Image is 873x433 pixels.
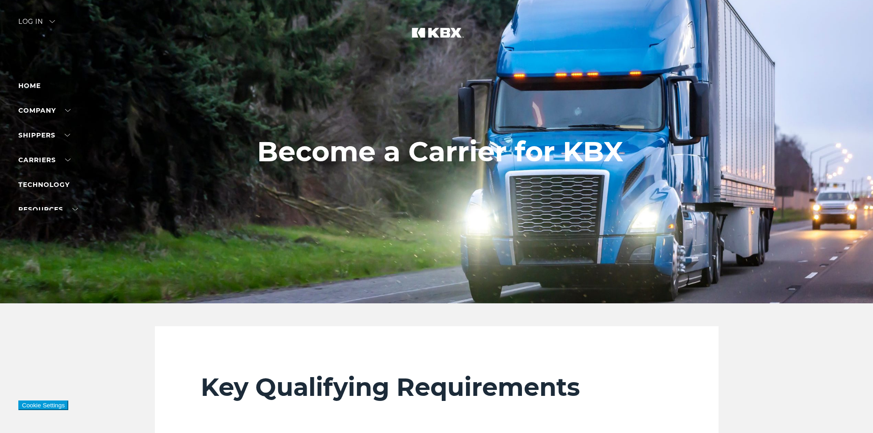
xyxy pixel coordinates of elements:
[18,106,71,115] a: Company
[18,82,41,90] a: Home
[18,205,78,214] a: RESOURCES
[201,372,673,402] h2: Key Qualifying Requirements
[18,131,70,139] a: SHIPPERS
[18,181,70,189] a: Technology
[18,400,68,410] button: Cookie Settings
[49,20,55,23] img: arrow
[18,18,55,32] div: Log in
[257,136,623,167] h1: Become a Carrier for KBX
[18,156,71,164] a: Carriers
[402,18,471,59] img: kbx logo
